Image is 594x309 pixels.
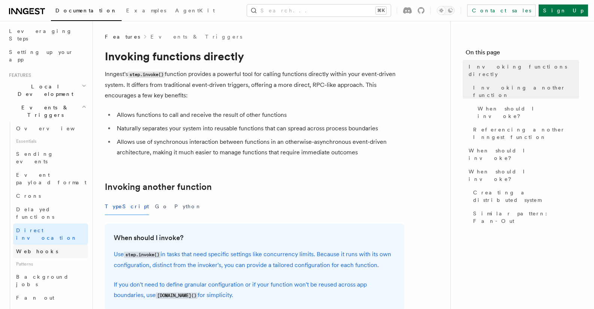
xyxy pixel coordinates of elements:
[13,203,88,224] a: Delayed functions
[13,135,88,147] span: Essentials
[478,105,579,120] span: When should I invoke?
[473,126,579,141] span: Referencing another Inngest function
[16,125,93,131] span: Overview
[16,206,54,220] span: Delayed functions
[6,80,88,101] button: Local Development
[16,172,86,185] span: Event payload format
[9,28,72,42] span: Leveraging Steps
[105,49,404,63] h1: Invoking functions directly
[16,248,58,254] span: Webhooks
[469,168,579,183] span: When should I invoke?
[473,210,579,225] span: Similar pattern: Fan-Out
[13,147,88,168] a: Sending events
[6,72,31,78] span: Features
[469,63,579,78] span: Invoking functions directly
[466,144,579,165] a: When should I invoke?
[114,233,183,243] a: When should I invoke?
[115,123,404,134] li: Naturally separates your system into reusable functions that can spread across process boundaries
[126,7,166,13] span: Examples
[466,48,579,60] h4: On this page
[437,6,455,15] button: Toggle dark mode
[473,84,579,99] span: Invoking another function
[105,69,404,101] p: Inngest's function provides a powerful tool for calling functions directly within your event-driv...
[114,249,395,270] p: Use in tasks that need specific settings like concurrency limits. Because it runs with its own co...
[105,33,140,40] span: Features
[539,4,588,16] a: Sign Up
[105,182,212,192] a: Invoking another function
[473,189,579,204] span: Creating a distributed system
[13,168,88,189] a: Event payload format
[16,151,54,164] span: Sending events
[9,49,73,63] span: Setting up your app
[13,258,88,270] span: Patterns
[114,279,395,301] p: If you don't need to define granular configuration or if your function won't be reused across app...
[150,33,242,40] a: Events & Triggers
[122,2,171,20] a: Examples
[16,227,77,241] span: Direct invocation
[174,198,202,215] button: Python
[470,207,579,228] a: Similar pattern: Fan-Out
[6,45,88,66] a: Setting up your app
[124,252,161,258] code: step.invoke()
[175,7,215,13] span: AgentKit
[13,291,88,305] a: Fan out
[466,60,579,81] a: Invoking functions directly
[469,147,579,162] span: When should I invoke?
[128,72,165,78] code: step.invoke()
[55,7,117,13] span: Documentation
[6,104,82,119] span: Events & Triggers
[155,198,168,215] button: Go
[475,102,579,123] a: When should I invoke?
[16,295,54,301] span: Fan out
[13,270,88,291] a: Background jobs
[247,4,391,16] button: Search...⌘K
[470,186,579,207] a: Creating a distributed system
[6,24,88,45] a: Leveraging Steps
[13,122,88,135] a: Overview
[115,110,404,120] li: Allows functions to call and receive the result of other functions
[51,2,122,21] a: Documentation
[13,245,88,258] a: Webhooks
[156,293,198,299] code: [DOMAIN_NAME]()
[6,101,88,122] button: Events & Triggers
[16,274,69,287] span: Background jobs
[13,189,88,203] a: Crons
[105,198,149,215] button: TypeScript
[115,137,404,158] li: Allows use of synchronous interaction between functions in an otherwise-asynchronous event-driven...
[171,2,219,20] a: AgentKit
[470,123,579,144] a: Referencing another Inngest function
[470,81,579,102] a: Invoking another function
[13,224,88,245] a: Direct invocation
[16,193,41,199] span: Crons
[467,4,536,16] a: Contact sales
[466,165,579,186] a: When should I invoke?
[6,83,82,98] span: Local Development
[376,7,386,14] kbd: ⌘K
